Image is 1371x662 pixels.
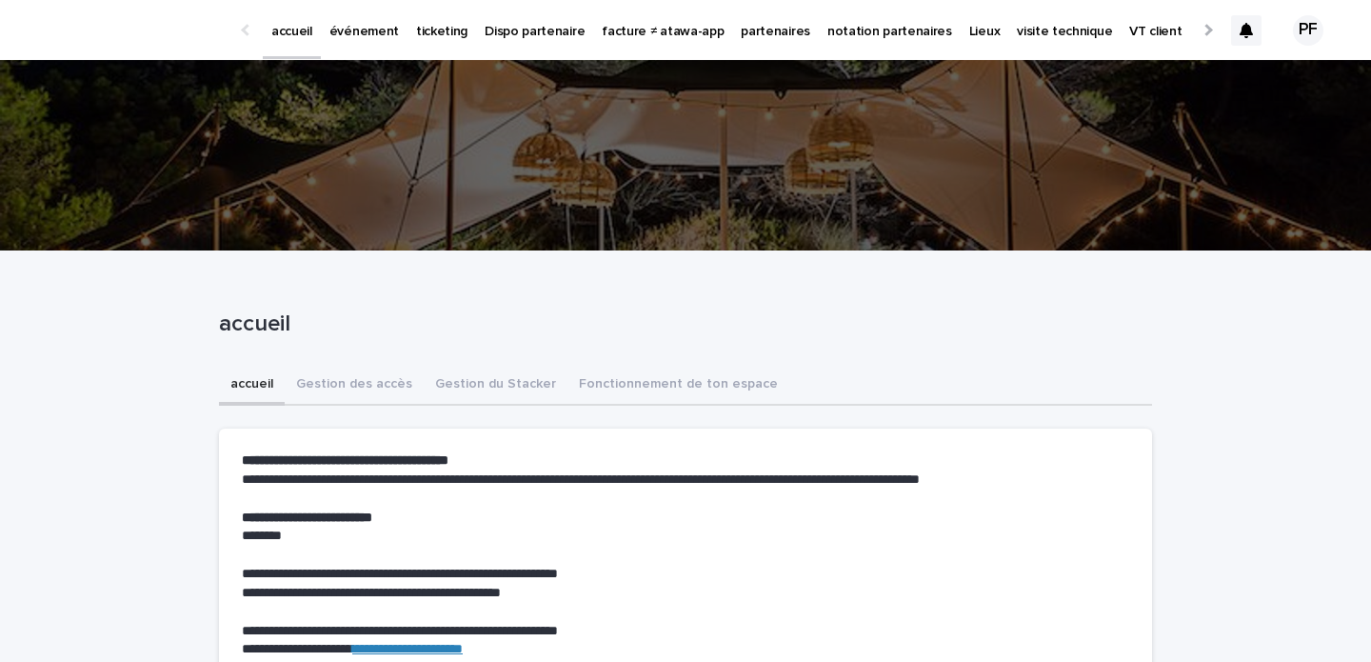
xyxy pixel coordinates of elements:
[38,11,223,50] img: Ls34BcGeRexTGTNfXpUC
[285,366,424,406] button: Gestion des accès
[219,366,285,406] button: accueil
[219,311,1144,338] p: accueil
[1293,15,1323,46] div: PF
[424,366,567,406] button: Gestion du Stacker
[567,366,789,406] button: Fonctionnement de ton espace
